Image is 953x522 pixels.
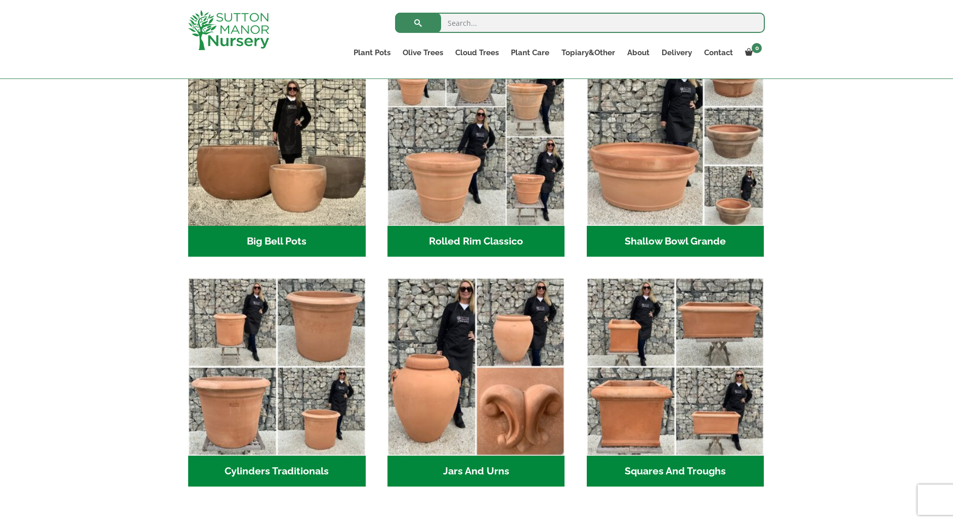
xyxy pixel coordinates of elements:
h2: Cylinders Traditionals [188,456,366,487]
a: 0 [739,46,765,60]
img: Squares And Troughs [587,278,764,456]
a: Cloud Trees [449,46,505,60]
a: Delivery [656,46,698,60]
img: Shallow Bowl Grande [587,48,764,226]
span: 0 [752,43,762,53]
img: logo [188,10,269,50]
a: Plant Pots [348,46,397,60]
a: Olive Trees [397,46,449,60]
a: Visit product category Squares And Troughs [587,278,764,487]
img: Jars And Urns [387,278,565,456]
h2: Big Bell Pots [188,226,366,257]
h2: Jars And Urns [387,456,565,487]
h2: Rolled Rim Classico [387,226,565,257]
img: Big Bell Pots [188,48,366,226]
input: Search... [395,13,765,33]
a: Visit product category Jars And Urns [387,278,565,487]
a: Visit product category Cylinders Traditionals [188,278,366,487]
h2: Shallow Bowl Grande [587,226,764,257]
a: Plant Care [505,46,555,60]
a: Topiary&Other [555,46,621,60]
h2: Squares And Troughs [587,456,764,487]
a: About [621,46,656,60]
a: Contact [698,46,739,60]
img: Rolled Rim Classico [387,48,565,226]
a: Visit product category Shallow Bowl Grande [587,48,764,257]
a: Visit product category Big Bell Pots [188,48,366,257]
a: Visit product category Rolled Rim Classico [387,48,565,257]
img: Cylinders Traditionals [188,278,366,456]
